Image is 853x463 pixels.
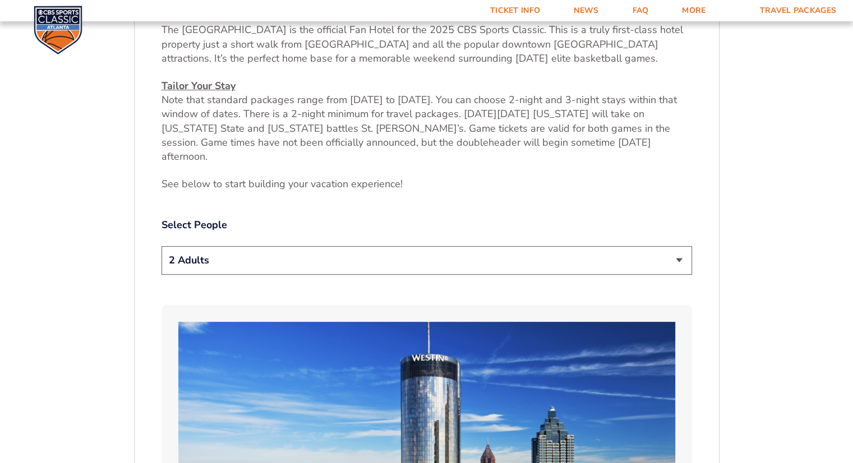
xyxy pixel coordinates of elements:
[162,9,692,66] p: The [GEOGRAPHIC_DATA] is the official Fan Hotel for the 2025 CBS Sports Classic. This is a truly ...
[34,6,82,54] img: CBS Sports Classic
[162,79,692,164] p: Note that standard packages range from [DATE] to [DATE]. You can choose 2-night and 3-night stays...
[162,218,692,232] label: Select People
[162,79,236,92] u: Tailor Your Stay
[162,177,692,191] p: See below to start building your vacation experience!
